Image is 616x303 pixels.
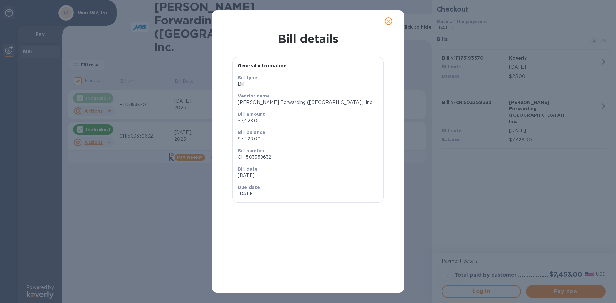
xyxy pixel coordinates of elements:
p: [DATE] [238,190,305,197]
p: $7,428.00 [238,136,378,142]
p: [DATE] [238,172,378,179]
p: $7,428.00 [238,117,378,124]
b: Vendor name [238,93,270,98]
b: Bill date [238,166,258,172]
button: close [381,13,396,29]
b: General information [238,63,287,68]
b: Bill type [238,75,257,80]
p: [PERSON_NAME] Forwarding ([GEOGRAPHIC_DATA]), Inc. [238,99,378,106]
b: Bill amount [238,112,265,117]
b: Bill balance [238,130,265,135]
p: CHI503359632 [238,154,378,161]
p: Bill [238,81,378,88]
b: Bill number [238,148,265,153]
h1: Bill details [217,32,399,46]
b: Due date [238,185,260,190]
